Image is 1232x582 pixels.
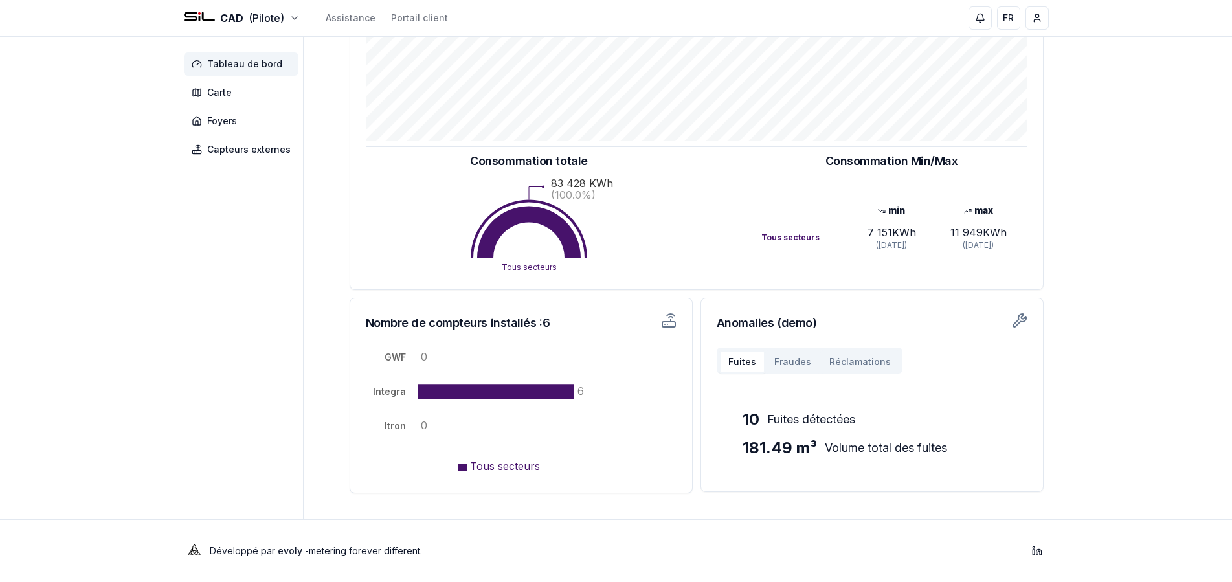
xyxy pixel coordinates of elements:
div: ([DATE]) [935,240,1022,251]
p: Développé par - metering forever different . [210,542,422,560]
span: (Pilote) [249,10,284,26]
tspan: 6 [577,385,583,397]
a: evoly [278,545,302,556]
tspan: GWF [385,352,406,363]
tspan: 0 [421,419,427,432]
img: SIL - CAD Logo [184,3,215,34]
button: Fraudes [765,350,820,374]
span: Foyers [207,115,237,128]
a: Capteurs externes [184,138,304,161]
h3: Consommation Min/Max [825,152,958,170]
a: Foyers [184,109,304,133]
div: max [935,204,1022,217]
button: Réclamations [820,350,900,374]
a: Tableau de bord [184,52,304,76]
tspan: 0 [421,350,427,363]
h3: Consommation totale [470,152,587,170]
div: 7 151 KWh [848,225,935,240]
div: ([DATE]) [848,240,935,251]
img: Evoly Logo [184,541,205,561]
h3: Anomalies (demo) [717,314,1027,332]
span: Capteurs externes [207,143,291,156]
span: Fuites détectées [767,410,855,429]
span: Carte [207,86,232,99]
span: 10 [743,409,759,430]
a: Assistance [326,12,375,25]
button: CAD(Pilote) [184,10,300,26]
tspan: Itron [385,420,406,431]
div: 11 949 KWh [935,225,1022,240]
span: 181.49 m³ [743,438,817,458]
button: Fuites [719,350,765,374]
tspan: Integra [373,386,406,397]
span: Volume total des fuites [825,439,947,457]
button: FR [997,6,1020,30]
text: 83 428 KWh [551,177,613,190]
div: Tous secteurs [761,232,848,243]
span: Tous secteurs [470,460,540,473]
a: Carte [184,81,304,104]
span: FR [1003,12,1014,25]
span: CAD [220,10,243,26]
text: Tous secteurs [502,262,557,272]
span: Tableau de bord [207,58,282,71]
a: Portail client [391,12,448,25]
text: (100.0%) [551,188,596,201]
h3: Nombre de compteurs installés : 6 [366,314,576,332]
div: min [848,204,935,217]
